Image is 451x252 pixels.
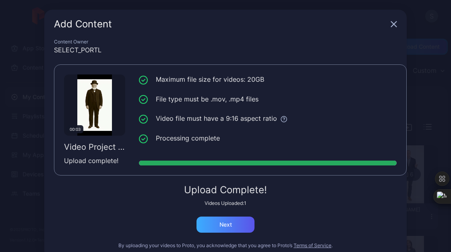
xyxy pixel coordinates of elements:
[54,39,397,45] div: Content Owner
[219,221,232,228] div: Next
[139,114,397,124] li: Video file must have a 9:16 aspect ratio
[294,242,331,249] button: Terms of Service
[54,19,387,29] div: Add Content
[54,200,397,207] div: Videos Uploaded: 1
[139,133,397,143] li: Processing complete
[66,125,83,133] div: 00:03
[64,156,125,165] div: Upload complete!
[139,74,397,85] li: Maximum file size for videos: 20GB
[64,142,125,152] div: Video Project 9(1).mp4
[54,185,397,195] div: Upload Complete!
[54,242,397,249] div: By uploading your videos to Proto, you acknowledge that you agree to Proto’s .
[139,94,397,104] li: File type must be .mov, .mp4 files
[54,45,397,55] div: SELECT_PORTL
[197,217,254,233] button: Next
